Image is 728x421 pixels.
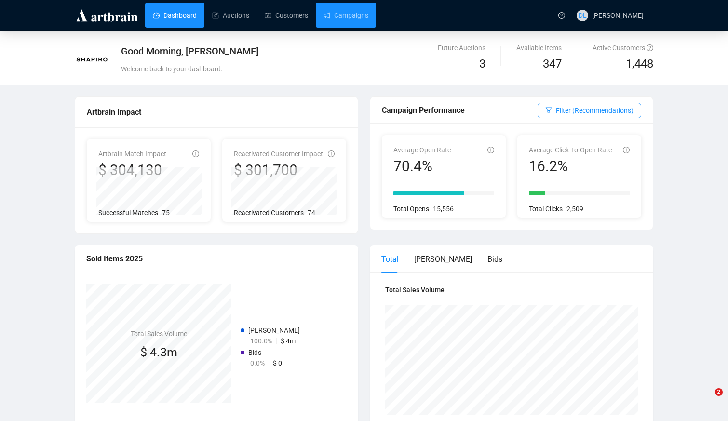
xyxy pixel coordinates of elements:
[538,103,641,118] button: Filter (Recommendations)
[543,57,562,70] span: 347
[393,205,429,213] span: Total Opens
[556,105,634,116] span: Filter (Recommendations)
[212,3,249,28] a: Auctions
[250,359,265,367] span: 0.0%
[140,345,177,359] span: $ 4.3m
[479,57,485,70] span: 3
[248,349,261,356] span: Bids
[248,326,300,334] span: [PERSON_NAME]
[153,3,197,28] a: Dashboard
[162,209,170,217] span: 75
[192,150,199,157] span: info-circle
[98,150,166,158] span: Artbrain Match Impact
[328,150,335,157] span: info-circle
[529,205,563,213] span: Total Clicks
[234,150,323,158] span: Reactivated Customer Impact
[381,253,399,265] div: Total
[234,161,323,179] div: $ 301,700
[487,253,502,265] div: Bids
[87,106,346,118] div: Artbrain Impact
[566,205,583,213] span: 2,509
[281,337,296,345] span: $ 4m
[234,209,304,217] span: Reactivated Customers
[131,328,187,339] h4: Total Sales Volume
[75,43,109,77] img: 1743690364768-453484.png
[558,12,565,19] span: question-circle
[545,107,552,113] span: filter
[579,10,587,21] span: DL
[647,44,653,51] span: question-circle
[529,146,612,154] span: Average Click-To-Open-Rate
[715,388,723,396] span: 2
[265,3,308,28] a: Customers
[382,104,538,116] div: Campaign Performance
[516,42,562,53] div: Available Items
[626,55,653,73] span: 1,448
[592,12,644,19] span: [PERSON_NAME]
[121,44,458,58] div: Good Morning, [PERSON_NAME]
[98,209,158,217] span: Successful Matches
[695,388,718,411] iframe: Intercom live chat
[414,253,472,265] div: [PERSON_NAME]
[121,64,458,74] div: Welcome back to your dashboard.
[593,44,653,52] span: Active Customers
[623,147,630,153] span: info-circle
[308,209,315,217] span: 74
[385,285,638,295] h4: Total Sales Volume
[324,3,368,28] a: Campaigns
[393,146,451,154] span: Average Open Rate
[86,253,347,265] div: Sold Items 2025
[75,8,139,23] img: logo
[487,147,494,153] span: info-circle
[273,359,282,367] span: $ 0
[438,42,485,53] div: Future Auctions
[98,161,166,179] div: $ 304,130
[529,157,612,176] div: 16.2%
[250,337,272,345] span: 100.0%
[433,205,454,213] span: 15,556
[393,157,451,176] div: 70.4%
